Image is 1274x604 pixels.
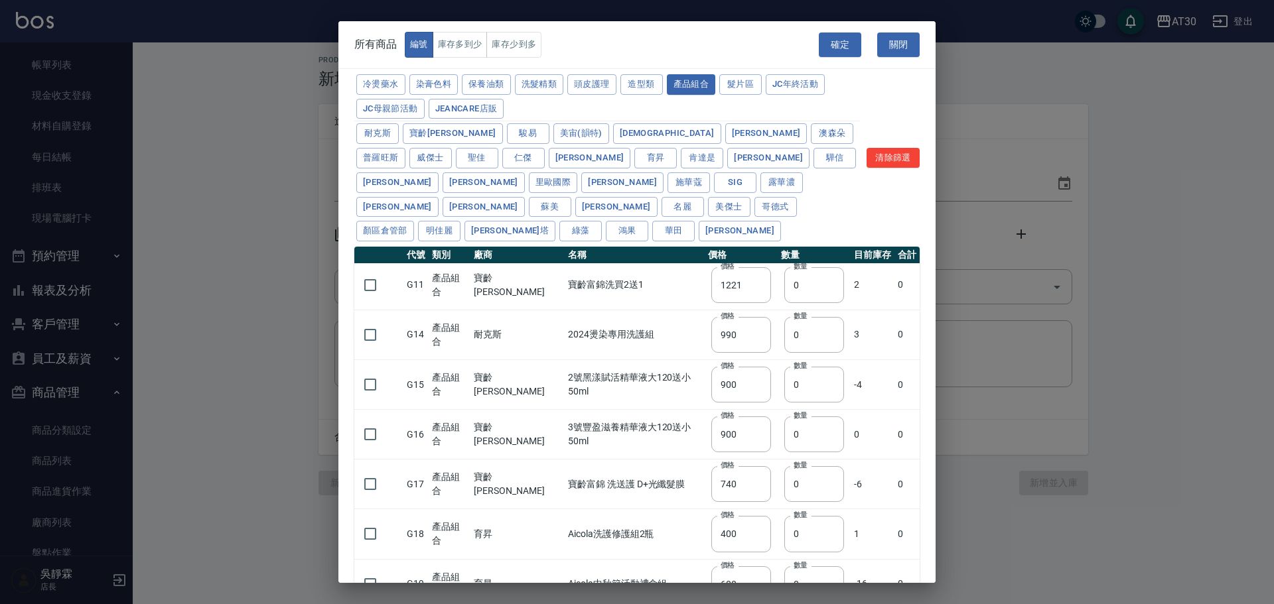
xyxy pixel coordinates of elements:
[699,221,781,241] button: [PERSON_NAME]
[778,247,851,264] th: 數量
[403,123,503,144] button: 寶齡[PERSON_NAME]
[714,172,756,193] button: SIG
[565,247,705,264] th: 名稱
[851,410,894,459] td: 0
[668,172,710,193] button: 施華蔻
[565,310,705,359] td: 2024燙染專用洗護組
[814,148,856,168] button: 驊信
[851,509,894,559] td: 1
[565,509,705,559] td: Aicola洗護修護組2瓶
[794,361,808,371] label: 數量
[606,221,648,241] button: 鴻果
[443,197,525,217] button: [PERSON_NAME]
[721,410,735,420] label: 價格
[708,197,750,217] button: 美傑士
[507,123,549,144] button: 駿易
[356,74,405,95] button: 冷燙藥水
[634,148,677,168] button: 育昇
[549,148,631,168] button: [PERSON_NAME]
[721,361,735,371] label: 價格
[894,459,920,509] td: 0
[565,360,705,410] td: 2號黑漾賦活精華液大120送小50ml
[794,460,808,470] label: 數量
[356,197,439,217] button: [PERSON_NAME]
[620,74,663,95] button: 造型類
[565,459,705,509] td: 寶齡富錦 洗送護 D+光纖髮膜
[794,311,808,321] label: 數量
[356,221,414,241] button: 顏區倉管部
[581,172,664,193] button: [PERSON_NAME]
[470,410,565,459] td: 寶齡[PERSON_NAME]
[575,197,658,217] button: [PERSON_NAME]
[721,261,735,271] label: 價格
[867,148,920,168] button: 清除篩選
[429,360,470,410] td: 產品組合
[766,74,825,95] button: JC年終活動
[443,172,525,193] button: [PERSON_NAME]
[354,32,541,58] div: 所有商品
[405,32,433,58] button: 編號
[894,509,920,559] td: 0
[356,99,425,119] button: JC母親節活動
[652,221,695,241] button: 華田
[725,123,808,144] button: [PERSON_NAME]
[403,360,429,410] td: G15
[667,74,716,95] button: 產品組合
[851,260,894,310] td: 2
[721,510,735,520] label: 價格
[811,123,853,144] button: 澳森朵
[719,74,762,95] button: 髮片區
[470,360,565,410] td: 寶齡[PERSON_NAME]
[429,99,504,119] button: JeanCare店販
[567,74,616,95] button: 頭皮護理
[705,247,778,264] th: 價格
[851,247,894,264] th: 目前庫存
[433,32,488,58] button: 庫存多到少
[470,260,565,310] td: 寶齡[PERSON_NAME]
[403,247,429,264] th: 代號
[403,509,429,559] td: G18
[794,510,808,520] label: 數量
[356,172,439,193] button: [PERSON_NAME]
[429,310,470,359] td: 產品組合
[429,247,470,264] th: 類別
[754,197,797,217] button: 哥德式
[418,221,460,241] button: 明佳麗
[356,123,399,144] button: 耐克斯
[356,148,405,168] button: 普羅旺斯
[565,410,705,459] td: 3號豐盈滋養精華液大120送小50ml
[721,560,735,570] label: 價格
[529,197,571,217] button: 蘇美
[894,410,920,459] td: 0
[894,247,920,264] th: 合計
[662,197,704,217] button: 名麗
[613,123,721,144] button: [DEMOGRAPHIC_DATA]
[559,221,602,241] button: 綠藻
[470,459,565,509] td: 寶齡[PERSON_NAME]
[794,261,808,271] label: 數量
[515,74,564,95] button: 洗髮精類
[760,172,803,193] button: 露華濃
[502,148,545,168] button: 仁傑
[429,509,470,559] td: 產品組合
[727,148,810,168] button: [PERSON_NAME]
[470,509,565,559] td: 育昇
[486,32,541,58] button: 庫存少到多
[464,221,555,241] button: [PERSON_NAME]塔
[894,360,920,410] td: 0
[851,459,894,509] td: -6
[429,459,470,509] td: 產品組合
[721,311,735,321] label: 價格
[794,410,808,420] label: 數量
[403,260,429,310] td: G11
[403,310,429,359] td: G14
[565,260,705,310] td: 寶齡富錦洗買2送1
[819,32,861,57] button: 確定
[470,310,565,359] td: 耐克斯
[403,459,429,509] td: G17
[409,148,452,168] button: 威傑士
[894,310,920,359] td: 0
[721,460,735,470] label: 價格
[409,74,459,95] button: 染膏色料
[681,148,723,168] button: 肯達是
